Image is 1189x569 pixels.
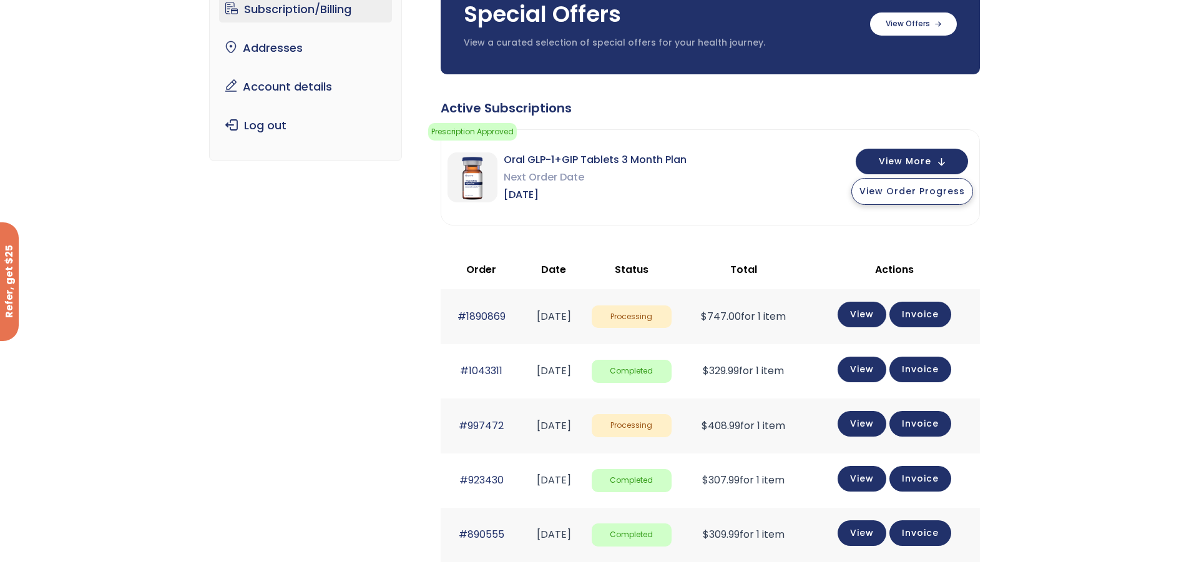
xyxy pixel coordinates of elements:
span: Processing [592,305,671,329]
span: 747.00 [701,309,741,324]
span: $ [702,418,708,433]
a: Addresses [219,35,392,61]
span: Total [730,262,757,277]
a: #923430 [459,473,504,487]
span: 309.99 [703,527,740,542]
a: View [838,466,886,492]
span: Completed [592,360,671,383]
a: Account details [219,74,392,100]
span: $ [701,309,707,324]
a: #890555 [459,527,504,542]
span: 329.99 [703,364,739,378]
a: View [838,520,886,546]
a: #997472 [459,418,504,433]
span: Order [466,262,496,277]
a: View [838,302,886,327]
a: View [838,357,886,382]
time: [DATE] [537,364,571,378]
span: View More [879,157,931,166]
span: $ [702,473,708,487]
a: #1890869 [457,309,506,324]
span: Completed [592,469,671,492]
time: [DATE] [537,527,571,542]
div: Active Subscriptions [441,99,980,117]
span: $ [703,527,709,542]
a: View [838,411,886,437]
td: for 1 item [678,344,810,398]
a: Invoice [889,357,951,382]
span: Completed [592,523,671,547]
span: Date [541,262,566,277]
span: Actions [875,262,914,277]
span: Oral GLP-1+GIP Tablets 3 Month Plan [504,151,687,169]
a: Invoice [889,466,951,492]
span: 307.99 [702,473,740,487]
button: View Order Progress [851,178,973,205]
a: Invoice [889,302,951,327]
span: 408.99 [702,418,740,433]
a: Log out [219,112,392,139]
button: View More [856,149,968,174]
p: View a curated selection of special offers for your health journey. [464,37,858,49]
span: $ [703,364,709,378]
span: Next Order Date [504,169,687,186]
time: [DATE] [537,309,571,324]
span: [DATE] [504,186,687,204]
span: View Order Progress [859,185,965,197]
span: Processing [592,414,671,437]
td: for 1 item [678,453,810,508]
td: for 1 item [678,289,810,344]
span: Status [615,262,648,277]
td: for 1 item [678,398,810,453]
td: for 1 item [678,508,810,562]
a: #1043311 [460,364,502,378]
time: [DATE] [537,418,571,433]
span: Prescription Approved [428,123,517,141]
a: Invoice [889,520,951,546]
time: [DATE] [537,473,571,487]
a: Invoice [889,411,951,437]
